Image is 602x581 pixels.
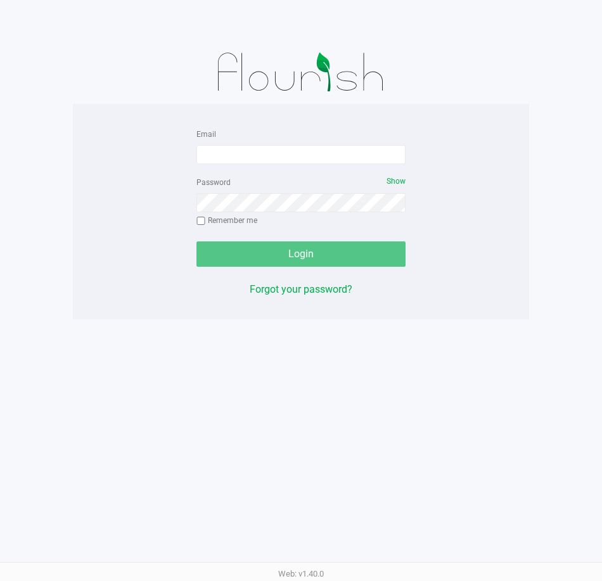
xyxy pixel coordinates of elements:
[196,215,257,226] label: Remember me
[250,282,352,297] button: Forgot your password?
[278,569,324,578] span: Web: v1.40.0
[196,217,205,226] input: Remember me
[196,129,216,140] label: Email
[387,177,406,186] span: Show
[196,177,231,188] label: Password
